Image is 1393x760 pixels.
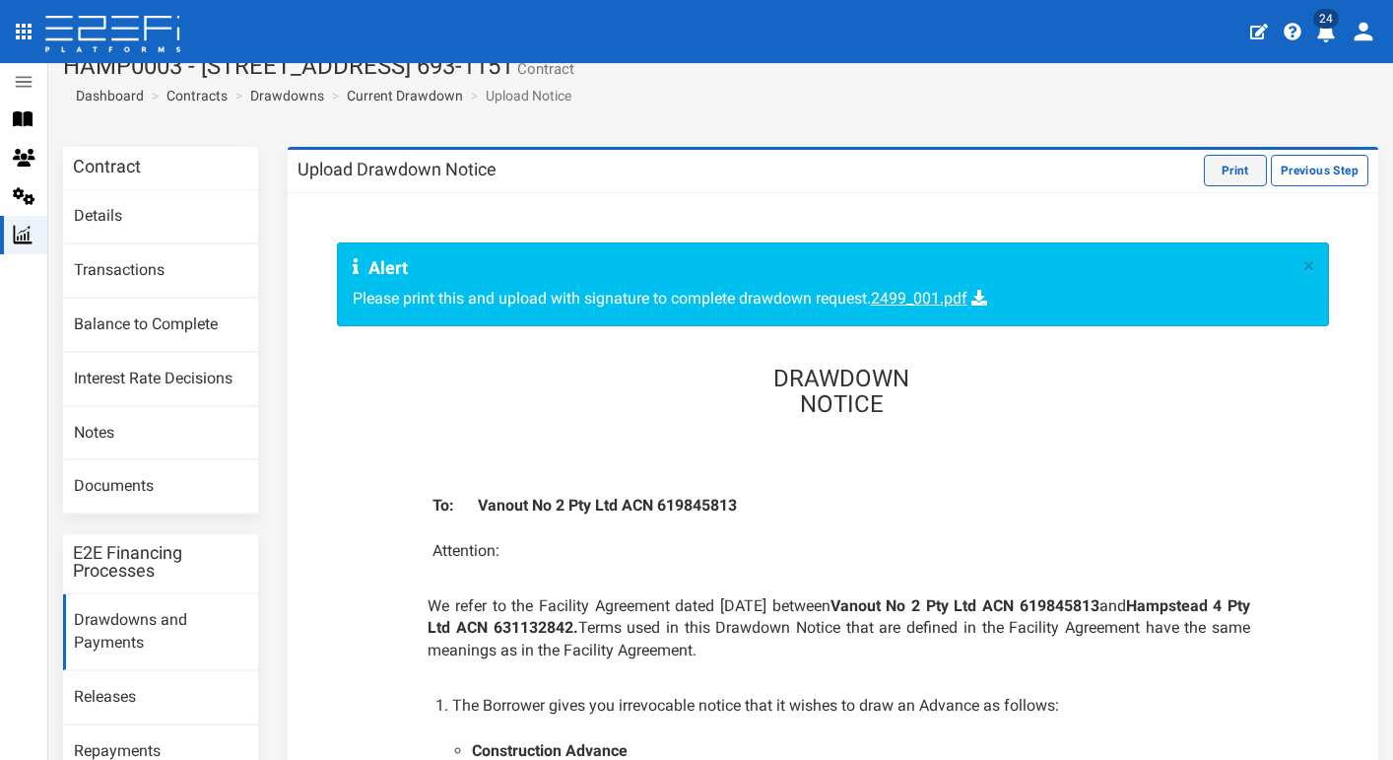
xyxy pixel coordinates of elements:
[63,53,1378,79] h1: HAMP0003 - [STREET_ADDRESS] 693-1151
[347,86,463,105] a: Current Drawdown
[63,671,258,725] a: Releases
[298,161,497,178] h3: Upload Drawdown Notice
[1271,160,1368,178] a: Previous Step
[830,596,1099,615] b: Vanout No 2 Pty Ltd ACN 619845813
[432,496,454,515] b: To:
[413,595,1270,663] p: We refer to the Facility Agreement dated [DATE] between and Terms used in this Drawdown Notice th...
[466,86,571,105] li: Upload Notice
[250,86,324,105] a: Drawdowns
[413,366,1270,418] h3: DRAWDOWN NOTICE
[478,496,737,515] b: Vanout No 2 Pty Ltd ACN 619845813
[63,353,258,406] a: Interest Rate Decisions
[63,244,258,298] a: Transactions
[63,299,258,352] a: Balance to Complete
[871,289,967,308] a: 2499_001.pdf
[73,544,248,580] h3: E2E Financing Processes
[1303,256,1314,277] button: ×
[68,86,144,105] a: Dashboard
[1204,155,1267,186] button: Print
[337,242,1330,326] div: Please print this and upload with signature to complete drawdown request.
[513,62,574,77] small: Contract
[68,88,144,104] span: Dashboard
[413,540,1270,563] p: Attention:
[1271,155,1368,186] button: Previous Step
[63,407,258,460] a: Notes
[63,594,258,670] a: Drawdowns and Payments
[73,158,141,175] h3: Contract
[63,190,258,243] a: Details
[353,258,1294,278] h4: Alert
[452,695,1250,718] li: The Borrower gives you irrevocable notice that it wishes to draw an Advance as follows:
[166,86,228,105] a: Contracts
[63,460,258,514] a: Documents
